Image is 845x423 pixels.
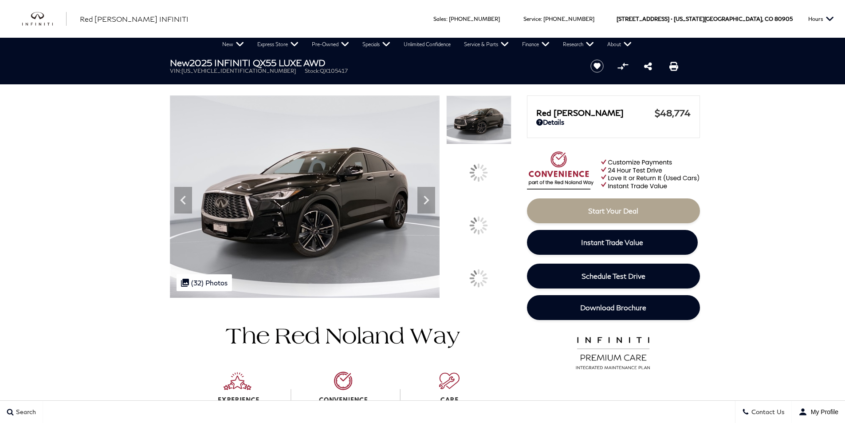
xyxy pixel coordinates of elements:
span: Service [523,16,541,22]
strong: New [170,57,189,68]
span: $48,774 [655,107,691,118]
a: Express Store [251,38,305,51]
a: Details [536,118,691,126]
span: Download Brochure [580,303,646,312]
nav: Main Navigation [216,38,638,51]
a: Start Your Deal [527,198,700,223]
a: New [216,38,251,51]
div: (32) Photos [177,274,232,291]
img: INFINITI [22,12,67,26]
img: infinitipremiumcare.png [570,335,656,370]
span: Red [PERSON_NAME] [536,108,655,118]
button: Compare vehicle [616,59,629,73]
a: Instant Trade Value [527,230,698,255]
span: Sales [433,16,446,22]
span: [US_VEHICLE_IDENTIFICATION_NUMBER] [181,67,296,74]
a: [PHONE_NUMBER] [449,16,500,22]
h1: 2025 INFINITI QX55 LUXE AWD [170,58,576,67]
button: user-profile-menu [792,401,845,423]
span: Stock: [305,67,320,74]
a: Specials [356,38,397,51]
span: My Profile [807,408,838,415]
a: infiniti [22,12,67,26]
a: Finance [515,38,556,51]
a: Print this New 2025 INFINITI QX55 LUXE AWD [669,61,678,71]
a: Red [PERSON_NAME] $48,774 [536,107,691,118]
a: Share this New 2025 INFINITI QX55 LUXE AWD [644,61,652,71]
a: Schedule Test Drive [527,264,700,289]
a: About [601,38,638,51]
a: Pre-Owned [305,38,356,51]
a: Download Brochure [527,295,700,320]
a: Service & Parts [457,38,515,51]
button: Save vehicle [587,59,607,73]
img: New 2025 BLACK OBSIDIAN INFINITI LUXE AWD image 1 [446,95,511,144]
span: QX105417 [320,67,348,74]
span: Schedule Test Drive [582,272,645,280]
span: Search [14,408,36,416]
span: Start Your Deal [588,206,638,215]
a: Red [PERSON_NAME] INFINITI [80,14,189,24]
span: Red [PERSON_NAME] INFINITI [80,15,189,23]
span: Instant Trade Value [581,238,643,246]
span: Contact Us [749,408,785,416]
span: : [541,16,542,22]
img: New 2025 BLACK OBSIDIAN INFINITI LUXE AWD image 1 [170,95,440,298]
a: [PHONE_NUMBER] [543,16,594,22]
span: VIN: [170,67,181,74]
a: Unlimited Confidence [397,38,457,51]
a: [STREET_ADDRESS] • [US_STATE][GEOGRAPHIC_DATA], CO 80905 [617,16,793,22]
a: Research [556,38,601,51]
span: : [446,16,448,22]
